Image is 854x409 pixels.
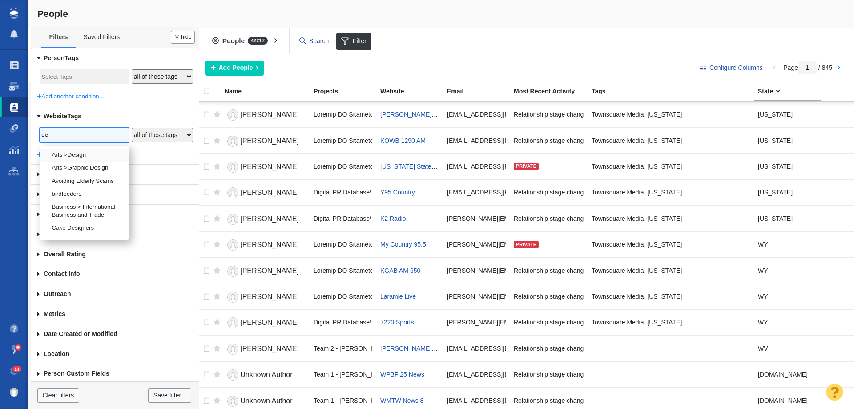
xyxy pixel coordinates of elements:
a: [PERSON_NAME] 92.5 [380,111,445,118]
li: birdfeeders [40,187,129,200]
span: [PERSON_NAME] [240,293,299,300]
a: [PERSON_NAME] [225,159,306,175]
a: [PERSON_NAME] [225,263,306,279]
li: Cake Designers [40,222,129,235]
span: Filter [336,33,372,50]
span: [PERSON_NAME] [240,111,299,118]
a: Metrics [31,304,199,324]
input: Select Tags [41,71,120,83]
div: Digital PR Database\Local Reporters\[US_STATE], Team 1 - [PERSON_NAME] | [PERSON_NAME] | [PERSON_... [314,183,372,202]
div: Team 1 - [PERSON_NAME] | [PERSON_NAME] | [PERSON_NAME]\Veracity (FLIP & Canopy)\Insurance Canopy ... [314,365,372,384]
span: Relationship stage changed to: Attempting To Reach, 1 Attempt [514,267,688,275]
a: [PERSON_NAME] [225,289,306,305]
div: [US_STATE] [758,209,817,228]
span: [PERSON_NAME] [240,319,299,326]
a: Outreach [31,284,199,304]
span: Unknown Author [240,371,292,378]
span: Relationship stage changed to: Attempting To Reach, 0 Attempt [514,370,688,378]
div: WY [758,235,817,254]
li: Arts >Graphic Design [40,162,129,174]
span: [PERSON_NAME] [240,189,299,196]
a: Save filter... [148,388,191,403]
div: State [758,88,824,94]
img: c9363fb76f5993e53bff3b340d5c230a [10,388,19,397]
div: Loremip DO Sitametc\Adipi Elitseddo\Eiusmod, Temp 3 - Incidi | Utlabo | Etdol\Magnaali (ENIM & Ad... [314,287,372,306]
div: [PERSON_NAME][EMAIL_ADDRESS][PERSON_NAME][DOMAIN_NAME] [447,313,506,332]
div: [PERSON_NAME][EMAIL_ADDRESS][DOMAIN_NAME] [447,261,506,280]
a: Unknown Author [225,367,306,383]
div: [EMAIL_ADDRESS][PERSON_NAME][DOMAIN_NAME] [447,183,506,202]
a: Date Created or Modified [31,324,199,344]
a: WPBF 25 News [380,371,424,378]
span: Townsquare Media, Wyoming [592,110,682,118]
span: [PERSON_NAME] [240,163,299,170]
button: Configure Columns [695,61,768,76]
div: [US_STATE] [758,105,817,124]
li: Arts >Design [40,149,129,162]
span: Townsquare Media, Wyoming [592,318,682,326]
span: [PERSON_NAME] [240,241,299,248]
span: Relationship stage changed to: Attempting To Reach, 1 Attempt [514,188,688,196]
a: Location [31,344,199,364]
div: Digital PR Database\Local Reporters\[US_STATE], Team 1 - [PERSON_NAME] | [PERSON_NAME] | [PERSON_... [314,313,372,332]
span: Townsquare Media, Wyoming [592,162,682,170]
span: People [37,8,68,19]
span: Page / 845 [783,64,832,71]
a: [PERSON_NAME] [225,107,306,123]
div: Digital PR Database\Local Reporters\[US_STATE], Team 2 - [PERSON_NAME] | [PERSON_NAME] | [PERSON_... [314,209,372,228]
a: KGAB AM 650 [380,267,420,274]
span: 24 [12,366,22,373]
li: Business > International Business and Trade [40,200,129,221]
a: Tags [31,48,199,68]
div: Name [225,88,313,94]
span: Unknown Author [240,397,292,405]
a: 7220 Sports [380,319,414,326]
span: Website [44,113,67,120]
div: WV [758,339,817,358]
div: Loremip DO Sitametc\Adipi Elitseddo\Eiusmod, Temp 3 - Incidi | Utlabo | Etdol\Magnaali (ENIM & Ad... [314,261,372,280]
div: Tags [592,88,757,94]
a: [PERSON_NAME] [225,185,306,201]
div: [US_STATE] [758,131,817,150]
div: Loremip DO Sitametc\Adipi Elitseddo\Eiusmod, Temp 3 - Incidi | Utlabo | Etdol\Magnaali (ENIM & Ad... [314,131,372,150]
input: Select Tags [41,129,120,141]
span: Relationship stage changed to: Send Failure [514,397,636,405]
a: Unknown Author [225,393,306,409]
span: Townsquare Media, Wyoming [592,267,682,275]
span: Relationship stage changed to: Attempting To Reach, 1 Attempt [514,215,688,223]
a: Add another condition... [37,151,104,159]
a: [PERSON_NAME] [225,341,306,357]
span: Relationship stage changed to: Attempting To Reach, 1 Attempt [514,344,688,352]
div: [EMAIL_ADDRESS][PERSON_NAME][DOMAIN_NAME] [447,131,506,150]
a: Filters [41,28,76,47]
a: [PERSON_NAME] [225,237,306,253]
div: [DOMAIN_NAME] [758,365,817,384]
span: Townsquare Media, Wyoming [592,188,682,196]
div: [EMAIL_ADDRESS][DOMAIN_NAME] [447,339,506,358]
span: WMTW News 8 [380,397,423,404]
span: Townsquare Media, Wyoming [592,292,682,300]
a: Clear filters [37,388,79,403]
div: WY [758,313,817,332]
div: [EMAIL_ADDRESS][PERSON_NAME][DOMAIN_NAME] [447,105,506,124]
div: Projects [314,88,379,94]
span: Relationship stage changed to: Attempting To Reach, 1 Attempt [514,292,688,300]
div: Loremip DO Sitametc\Adipi Elitseddo\Eiusmod, Temp 8 - Incidi | Utlabo | Etdol\Magnaali (ENIM & Ad... [314,105,372,124]
div: Team 2 - [PERSON_NAME] | [PERSON_NAME] | [PERSON_NAME]\Team Software\Team Software - Digital PR -... [314,339,372,358]
input: Search [296,33,333,49]
div: WY [758,287,817,306]
a: Y95 Country [380,189,415,196]
span: [PERSON_NAME] [240,345,299,352]
a: [PERSON_NAME] [225,211,306,227]
a: Name [225,88,313,96]
div: [EMAIL_ADDRESS][PERSON_NAME][DOMAIN_NAME] [447,157,506,176]
a: Laramie Live [380,293,416,300]
div: Private [514,163,539,170]
div: [EMAIL_ADDRESS][DOMAIN_NAME] [447,365,506,384]
a: [PERSON_NAME] Messenger [380,345,464,352]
